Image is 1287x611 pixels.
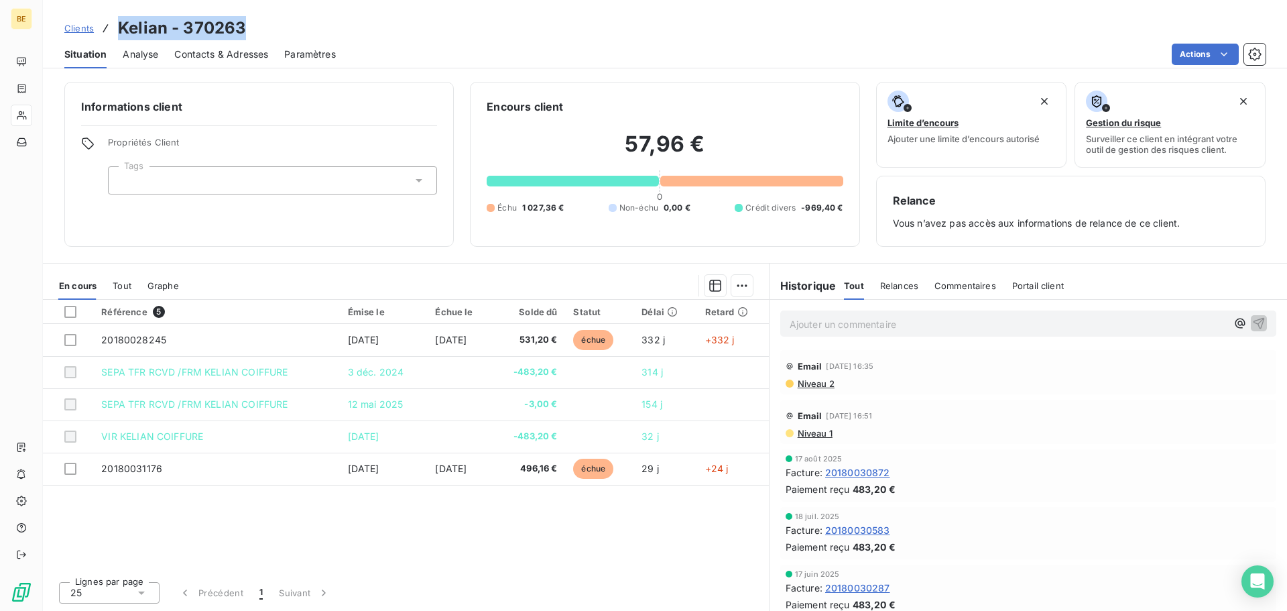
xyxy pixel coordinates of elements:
[501,307,558,317] div: Solde dû
[101,463,162,474] span: 20180031176
[573,330,613,350] span: échue
[348,398,404,410] span: 12 mai 2025
[119,174,130,186] input: Ajouter une valeur
[487,99,563,115] h6: Encours client
[641,307,689,317] div: Délai
[501,398,558,411] span: -3,00 €
[786,523,822,537] span: Facture :
[826,362,873,370] span: [DATE] 16:35
[170,579,251,607] button: Précédent
[786,581,822,595] span: Facture :
[435,463,467,474] span: [DATE]
[795,570,840,578] span: 17 juin 2025
[101,431,203,442] span: VIR KELIAN COIFFURE
[251,579,271,607] button: 1
[348,334,379,345] span: [DATE]
[573,307,625,317] div: Statut
[893,192,1249,209] h6: Relance
[893,192,1249,230] div: Vous n’avez pas accès aux informations de relance de ce client.
[487,131,843,171] h2: 57,96 €
[825,465,890,480] span: 20180030872
[641,398,662,410] span: 154 j
[348,366,404,378] span: 3 déc. 2024
[786,482,850,496] span: Paiement reçu
[641,334,665,345] span: 332 j
[798,410,822,421] span: Email
[641,431,659,442] span: 32 j
[153,306,165,318] span: 5
[705,334,735,345] span: +332 j
[101,306,331,318] div: Référence
[786,540,850,554] span: Paiement reçu
[1241,565,1274,598] div: Open Intercom Messenger
[174,48,268,61] span: Contacts & Adresses
[101,366,288,378] span: SEPA TFR RCVD /FRM KELIAN COIFFURE
[619,202,658,214] span: Non-échu
[853,540,896,554] span: 483,20 €
[113,280,131,291] span: Tout
[641,463,659,474] span: 29 j
[1012,280,1064,291] span: Portail client
[501,333,558,347] span: 531,20 €
[1086,133,1254,155] span: Surveiller ce client en intégrant votre outil de gestion des risques client.
[435,334,467,345] span: [DATE]
[573,459,613,479] span: échue
[844,280,864,291] span: Tout
[853,482,896,496] span: 483,20 €
[705,463,729,474] span: +24 j
[1086,117,1161,128] span: Gestion du risque
[705,307,761,317] div: Retard
[101,334,166,345] span: 20180028245
[1172,44,1239,65] button: Actions
[825,523,890,537] span: 20180030583
[11,8,32,30] div: BE
[348,307,420,317] div: Émise le
[657,191,662,202] span: 0
[770,278,837,294] h6: Historique
[11,581,32,603] img: Logo LeanPay
[348,431,379,442] span: [DATE]
[522,202,564,214] span: 1 027,36 €
[101,398,288,410] span: SEPA TFR RCVD /FRM KELIAN COIFFURE
[284,48,336,61] span: Paramètres
[1075,82,1266,168] button: Gestion du risqueSurveiller ce client en intégrant votre outil de gestion des risques client.
[123,48,158,61] span: Analyse
[501,462,558,476] span: 496,16 €
[271,579,339,607] button: Suivant
[59,280,97,291] span: En cours
[70,586,82,600] span: 25
[147,280,179,291] span: Graphe
[81,99,437,115] h6: Informations client
[64,48,107,61] span: Situation
[934,280,996,291] span: Commentaires
[795,455,843,463] span: 17 août 2025
[501,430,558,443] span: -483,20 €
[745,202,796,214] span: Crédit divers
[348,463,379,474] span: [DATE]
[795,512,840,520] span: 18 juil. 2025
[876,82,1067,168] button: Limite d’encoursAjouter une limite d’encours autorisé
[118,16,246,40] h3: Kelian - 370263
[796,428,833,439] span: Niveau 1
[887,117,959,128] span: Limite d’encours
[64,21,94,35] a: Clients
[664,202,690,214] span: 0,00 €
[825,581,890,595] span: 20180030287
[64,23,94,34] span: Clients
[786,465,822,480] span: Facture :
[826,412,872,420] span: [DATE] 16:51
[108,137,437,156] span: Propriétés Client
[259,586,263,600] span: 1
[497,202,517,214] span: Échu
[798,361,822,372] span: Email
[887,133,1040,144] span: Ajouter une limite d’encours autorisé
[801,202,843,214] span: -969,40 €
[796,378,835,389] span: Niveau 2
[501,366,558,379] span: -483,20 €
[641,366,663,378] span: 314 j
[880,280,918,291] span: Relances
[435,307,484,317] div: Échue le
